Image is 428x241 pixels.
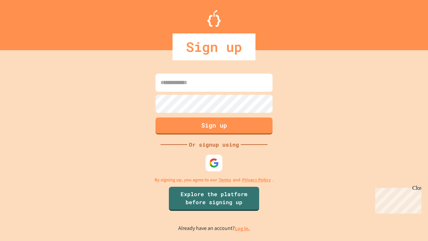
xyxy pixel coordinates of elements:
a: Terms [219,176,231,183]
a: Privacy Policy [242,176,271,183]
p: By signing up, you agree to our and . [154,176,274,183]
div: Chat with us now!Close [3,3,46,43]
button: Sign up [155,117,273,135]
p: Already have an account? [178,224,250,233]
a: Log in. [235,225,250,232]
img: Logo.svg [207,10,221,27]
a: Explore the platform before signing up [169,187,259,211]
div: Sign up [173,33,255,60]
iframe: chat widget [372,185,421,214]
img: google-icon.svg [209,158,219,168]
div: Or signup using [187,141,241,149]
